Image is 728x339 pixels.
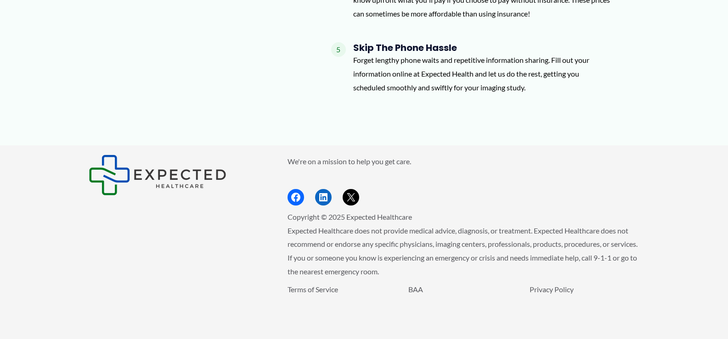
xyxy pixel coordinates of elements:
[288,226,638,276] span: Expected Healthcare does not provide medical advice, diagnosis, or treatment. Expected Healthcare...
[331,42,346,57] span: 5
[288,155,640,168] p: We're on a mission to help you get care.
[89,155,226,195] img: Expected Healthcare Logo - side, dark font, small
[353,42,610,53] h4: Skip the Phone Hassle
[353,53,610,94] p: Forget lengthy phone waits and repetitive information sharing. Fill out your information online a...
[408,285,423,294] a: BAA
[288,212,412,221] span: Copyright © 2025 Expected Healthcare
[530,285,574,294] a: Privacy Policy
[288,285,338,294] a: Terms of Service
[89,155,265,195] aside: Footer Widget 1
[288,155,640,206] aside: Footer Widget 2
[288,283,640,317] aside: Footer Widget 3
